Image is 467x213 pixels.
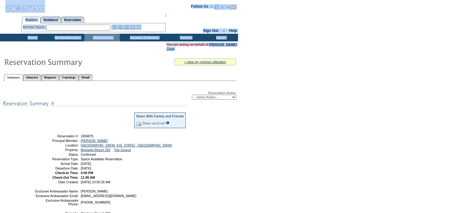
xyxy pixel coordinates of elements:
[120,34,167,41] td: Vacation Collection
[84,34,120,41] td: Reservations
[167,34,203,41] td: Reports
[114,148,131,152] a: The Source
[136,114,184,118] div: Share With Family and Friends
[184,60,226,64] a: » view my contract utilization
[166,43,237,46] span: You are acting on behalf of:
[79,74,93,81] a: Detail
[166,121,169,124] input: What is this?
[3,100,187,107] img: subTtlResSummary.gif
[4,55,127,68] img: Reservaton Summary
[53,176,79,179] strong: Check-Out Time:
[220,4,225,9] img: Follow us on Twitter
[111,25,117,30] img: b_edit.gif
[191,4,213,11] td: Follow Us ::
[214,4,219,9] img: Become our fan on Facebook
[203,34,238,41] td: Admin
[81,162,91,165] span: [DATE]
[220,6,225,10] a: Follow us on Twitter
[214,6,219,10] a: Become our fan on Facebook
[81,148,111,152] a: Montage Resort 282
[81,157,122,161] span: Space Available Reservation
[203,29,218,33] a: Sign Out
[130,25,135,30] img: Reservations
[35,148,79,152] td: Property:
[35,134,79,138] td: Reservation #:
[35,166,79,170] td: Departure Date:
[35,157,79,161] td: Reservation Type:
[81,200,110,204] span: [PHONE_NUMBER]
[55,171,79,175] strong: Check-In Time:
[35,153,79,156] td: Status:
[81,189,108,193] span: [PERSON_NAME]
[14,34,49,41] td: Home
[136,25,141,30] img: b_calculator.gif
[81,171,93,175] span: 4:00 PM
[59,74,78,81] a: Concierge
[35,189,79,193] td: Exclusive Ambassador Name:
[22,17,41,23] a: Members
[35,199,79,206] td: Exclusive Ambassador Phone:
[81,134,94,138] span: 1806875
[35,194,79,198] td: Exclusive Ambassador Email:
[81,180,110,184] span: [DATE] 10:00:26 AM
[124,25,129,30] img: Impersonate
[226,5,237,9] img: Subscribe to our YouTube Channel
[41,74,59,81] a: Requests
[81,194,136,198] span: [EMAIL_ADDRESS][DOMAIN_NAME]
[61,17,84,23] a: Reservations
[23,74,41,81] a: Itinerary
[81,176,95,179] span: 11:00 AM
[118,25,123,30] img: View
[142,121,165,125] a: Share via Email
[81,166,91,170] span: [DATE]
[23,25,46,30] div: Member Name:
[4,74,23,81] a: Summary
[166,47,174,51] a: Clear
[35,180,79,184] td: Date Created:
[226,6,237,10] a: Subscribe to our YouTube Channel
[81,153,96,156] span: Confirmed
[35,162,79,165] td: Arrival Date:
[41,17,61,23] a: Residences
[229,29,237,33] a: Help
[81,139,108,143] a: [PERSON_NAME]
[81,143,172,147] a: [GEOGRAPHIC_DATA], [US_STATE] - [GEOGRAPHIC_DATA]
[223,29,225,33] span: ::
[49,34,84,41] td: My Memberships
[3,91,236,100] div: Reservation Action:
[35,143,79,147] td: Location:
[35,139,79,143] td: Principal Member:
[209,43,237,46] a: [PERSON_NAME]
